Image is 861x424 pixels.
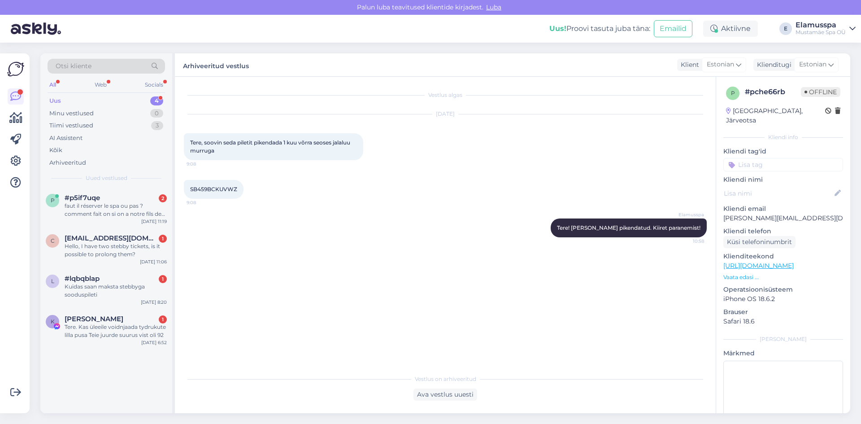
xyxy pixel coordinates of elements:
[65,283,167,299] div: Kuidas saan maksta stebbyga sooduspileti
[723,294,843,304] p: iPhone OS 18.6.2
[159,275,167,283] div: 1
[723,227,843,236] p: Kliendi telefon
[184,110,707,118] div: [DATE]
[51,237,55,244] span: c
[51,197,55,204] span: p
[51,318,55,325] span: K
[801,87,840,97] span: Offline
[723,273,843,281] p: Vaata edasi ...
[723,214,843,223] p: [PERSON_NAME][EMAIL_ADDRESS][DOMAIN_NAME]
[48,79,58,91] div: All
[557,224,700,231] span: Tere! [PERSON_NAME] pikendatud. Kiiret paranemist!
[190,139,352,154] span: Tere, soovin seda piletit pikendada 1 kuu võrra seoses jalaluu murruga
[49,121,93,130] div: Tiimi vestlused
[141,299,167,306] div: [DATE] 8:20
[549,24,566,33] b: Uus!
[779,22,792,35] div: E
[143,79,165,91] div: Socials
[796,29,846,36] div: Mustamäe Spa OÜ
[723,252,843,261] p: Klienditeekond
[151,121,163,130] div: 3
[723,175,843,184] p: Kliendi nimi
[723,349,843,358] p: Märkmed
[796,22,846,29] div: Elamusspa
[86,174,127,182] span: Uued vestlused
[723,285,843,294] p: Operatsioonisüsteem
[796,22,856,36] a: ElamusspaMustamäe Spa OÜ
[731,90,735,96] span: p
[670,211,704,218] span: Elamusspa
[724,188,833,198] input: Lisa nimi
[723,262,794,270] a: [URL][DOMAIN_NAME]
[56,61,91,71] span: Otsi kliente
[140,258,167,265] div: [DATE] 11:06
[141,339,167,346] div: [DATE] 6:52
[415,375,476,383] span: Vestlus on arhiveeritud
[65,275,100,283] span: #lqbqblap
[65,234,158,242] span: ceyda101@hotmail.com
[677,60,699,70] div: Klient
[65,315,123,323] span: Kristina Tšebõkina
[150,109,163,118] div: 0
[65,202,167,218] div: faut il réserver le spa ou pas ? comment fait on si on a notre fils de 17 ans , peut il aller n'i...
[184,91,707,99] div: Vestlus algas
[703,21,758,37] div: Aktiivne
[723,147,843,156] p: Kliendi tag'id
[187,199,220,206] span: 9:08
[49,146,62,155] div: Kõik
[51,278,54,284] span: l
[141,218,167,225] div: [DATE] 11:19
[159,194,167,202] div: 2
[159,235,167,243] div: 1
[49,109,94,118] div: Minu vestlused
[93,79,109,91] div: Web
[183,59,249,71] label: Arhiveeritud vestlus
[65,323,167,339] div: Tere. Kas üleeile voidnjaada tydrukute lilla pusa Teie juurde suurus vist oli 92
[707,60,734,70] span: Estonian
[413,389,477,401] div: Ava vestlus uuesti
[49,134,83,143] div: AI Assistent
[150,96,163,105] div: 4
[49,158,86,167] div: Arhiveeritud
[723,317,843,326] p: Safari 18.6
[723,158,843,171] input: Lisa tag
[483,3,504,11] span: Luba
[549,23,650,34] div: Proovi tasuta juba täna:
[723,307,843,317] p: Brauser
[726,106,825,125] div: [GEOGRAPHIC_DATA], Järveotsa
[65,242,167,258] div: Hello, I have two stebby tickets, is it possible to prolong them?
[190,186,237,192] span: SB459BCKUVWZ
[753,60,791,70] div: Klienditugi
[670,238,704,245] span: 10:58
[65,194,100,202] span: #p5if7uqe
[799,60,826,70] span: Estonian
[745,87,801,97] div: # pche66rb
[654,20,692,37] button: Emailid
[723,335,843,343] div: [PERSON_NAME]
[7,61,24,78] img: Askly Logo
[723,204,843,214] p: Kliendi email
[159,315,167,323] div: 1
[723,133,843,141] div: Kliendi info
[49,96,61,105] div: Uus
[187,161,220,167] span: 9:08
[723,236,796,248] div: Küsi telefoninumbrit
